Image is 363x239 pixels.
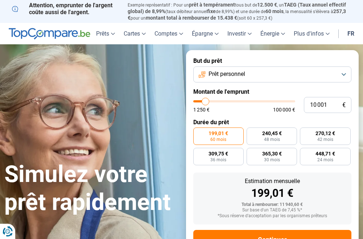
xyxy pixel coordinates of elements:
[317,137,333,142] span: 42 mois
[315,151,335,156] span: 448,71 €
[4,161,177,216] h1: Simulez votre prêt rapidement
[273,107,295,112] span: 100 000 €
[210,137,226,142] span: 60 mois
[265,8,284,14] span: 60 mois
[189,2,235,8] span: prêt à tempérament
[193,107,210,112] span: 1 250 €
[146,15,237,21] span: montant total à rembourser de 15.438 €
[262,131,282,136] span: 240,45 €
[199,178,346,184] div: Estimation mensuelle
[12,2,119,16] p: Attention, emprunter de l'argent coûte aussi de l'argent.
[207,8,216,14] span: fixe
[9,28,90,40] img: TopCompare
[209,70,245,78] span: Prêt personnel
[209,151,228,156] span: 309,75 €
[223,23,256,44] a: Investir
[193,66,352,82] button: Prêt personnel
[199,208,346,213] div: Sur base d'un TAEG de 7,45 %*
[199,188,346,199] div: 199,01 €
[264,158,280,162] span: 30 mois
[289,23,334,44] a: Plus d'infos
[119,23,150,44] a: Cartes
[193,57,352,64] label: But du prêt
[343,23,359,44] a: fr
[92,23,119,44] a: Prêts
[150,23,187,44] a: Comptes
[199,214,346,219] div: *Sous réserve d'acceptation par les organismes prêteurs
[193,88,352,95] label: Montant de l'emprunt
[128,2,351,21] p: Exemple représentatif : Pour un tous but de , un (taux débiteur annuel de 8,99%) et une durée de ...
[317,158,333,162] span: 24 mois
[209,131,228,136] span: 199,01 €
[264,137,280,142] span: 48 mois
[315,131,335,136] span: 270,12 €
[128,2,346,14] span: TAEG (Taux annuel effectif global) de 8,99%
[187,23,223,44] a: Épargne
[199,202,346,207] div: Total à rembourser: 11 940,60 €
[262,151,282,156] span: 365,30 €
[342,102,346,108] span: €
[193,119,352,126] label: Durée du prêt
[257,2,277,8] span: 12.500 €
[128,8,346,21] span: 257,3 €
[256,23,289,44] a: Énergie
[210,158,226,162] span: 36 mois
